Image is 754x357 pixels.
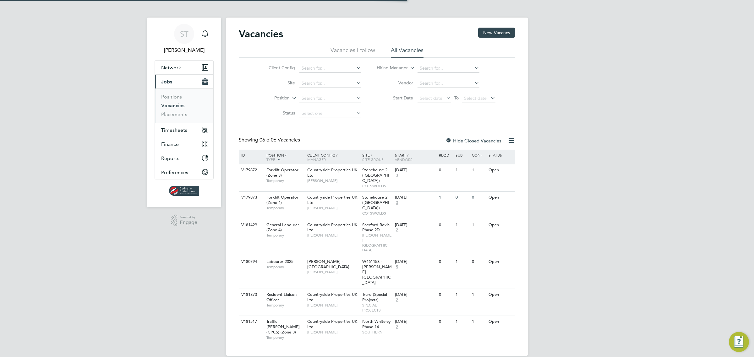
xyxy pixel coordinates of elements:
span: Reports [161,155,179,161]
input: Search for... [299,64,361,73]
div: 0 [437,289,454,301]
span: 06 Vacancies [260,137,300,143]
span: Truro (Special Projects) [362,292,387,302]
span: Countryside Properties UK Ltd [307,194,357,205]
span: [PERSON_NAME][GEOGRAPHIC_DATA] [362,233,392,252]
button: Timesheets [155,123,213,137]
div: 1 [454,256,470,268]
div: Open [487,256,514,268]
label: Site [259,80,295,86]
button: Network [155,61,213,74]
input: Search for... [418,79,479,88]
div: V181517 [240,316,262,328]
span: Jobs [161,79,172,85]
div: Open [487,192,514,203]
div: V181429 [240,219,262,231]
div: 0 [437,164,454,176]
span: Select date [464,95,487,101]
div: Open [487,289,514,301]
span: 5 [395,264,399,270]
label: Client Config [259,65,295,71]
span: 06 of [260,137,271,143]
span: SOUTHERN [362,330,392,335]
img: spheresolutions-logo-retina.png [169,186,199,196]
div: V179873 [240,192,262,203]
div: 1 [454,219,470,231]
span: [PERSON_NAME] - [GEOGRAPHIC_DATA] [307,259,349,269]
span: North Whiteley Phase 14 [362,319,391,329]
span: Engage [180,220,197,225]
div: 0 [437,256,454,268]
div: Client Config / [306,150,361,165]
span: Countryside Properties UK Ltd [307,222,357,233]
span: [PERSON_NAME] [307,205,359,210]
input: Select one [299,109,361,118]
span: W461153 - [PERSON_NAME][GEOGRAPHIC_DATA] [362,259,392,285]
label: Status [259,110,295,116]
div: Reqd [437,150,454,160]
li: Vacancies I follow [331,46,375,58]
div: 0 [437,219,454,231]
span: Countryside Properties UK Ltd [307,292,357,302]
div: 1 [454,316,470,328]
span: Finance [161,141,179,147]
span: Temporary [266,178,304,183]
button: New Vacancy [478,28,515,38]
input: Search for... [299,79,361,88]
a: Go to home page [155,186,214,196]
span: 3 [395,200,399,205]
span: Resident Liaison Officer [266,292,297,302]
span: 3 [395,173,399,178]
span: 2 [395,297,399,303]
li: All Vacancies [391,46,423,58]
span: Temporary [266,264,304,269]
div: 1 [470,289,487,301]
div: Open [487,219,514,231]
div: Sub [454,150,470,160]
span: Select date [420,95,442,101]
div: Conf [470,150,487,160]
div: [DATE] [395,195,436,200]
span: Countryside Properties UK Ltd [307,319,357,329]
a: Placements [161,111,187,117]
div: 0 [470,192,487,203]
span: 2 [395,227,399,233]
span: Site Group [362,157,384,162]
span: Preferences [161,169,188,175]
span: Manager [307,157,326,162]
span: [PERSON_NAME] [307,233,359,238]
a: Vacancies [161,103,184,109]
div: ID [240,150,262,160]
span: Network [161,65,181,71]
div: 1 [470,316,487,328]
a: Powered byEngage [171,215,198,226]
div: V180794 [240,256,262,268]
div: Open [487,316,514,328]
a: ST[PERSON_NAME] [155,24,214,54]
span: Forklift Operator (Zone 3) [266,167,298,178]
div: 1 [454,289,470,301]
span: Stonehouse 2 ([GEOGRAPHIC_DATA]) [362,194,389,210]
span: Powered by [180,215,197,220]
div: V179872 [240,164,262,176]
label: Hide Closed Vacancies [445,138,501,144]
button: Preferences [155,165,213,179]
div: [DATE] [395,222,436,228]
span: SPECIAL PROJECTS [362,303,392,312]
div: 1 [470,219,487,231]
span: General Labourer (Zone 4) [266,222,299,233]
div: Start / [393,150,437,165]
div: [DATE] [395,292,436,297]
label: Hiring Manager [372,65,408,71]
div: 1 [454,164,470,176]
span: Type [266,157,275,162]
span: Sherford Bovis Phase 2D [362,222,390,233]
button: Reports [155,151,213,165]
span: Temporary [266,303,304,308]
a: Positions [161,94,182,100]
span: COTSWOLDS [362,211,392,216]
label: Start Date [377,95,413,101]
span: [PERSON_NAME] [307,330,359,335]
h2: Vacancies [239,28,283,40]
div: [DATE] [395,319,436,324]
